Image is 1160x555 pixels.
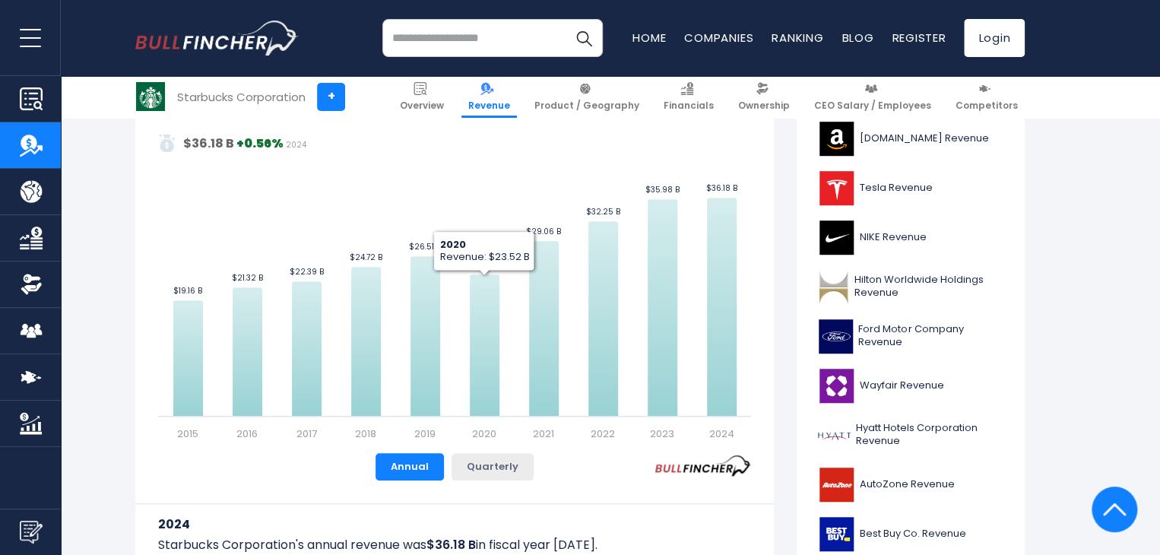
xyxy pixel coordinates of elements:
[173,285,202,297] text: $19.16 B
[772,30,823,46] a: Ranking
[290,266,324,277] text: $22.39 B
[158,536,751,554] p: Starbucks Corporation's annual revenue was in fiscal year [DATE].
[964,19,1025,57] a: Login
[709,427,734,441] text: 2024
[956,100,1018,112] span: Competitors
[414,427,436,441] text: 2019
[586,206,620,217] text: $32.25 B
[817,122,855,156] img: AMZN logo
[808,217,1013,258] a: NIKE Revenue
[808,414,1013,456] a: Hyatt Hotels Corporation Revenue
[738,100,790,112] span: Ownership
[426,536,476,553] b: $36.18 B
[286,139,306,151] span: 2024
[452,453,534,480] button: Quarterly
[317,83,345,111] a: +
[892,30,946,46] a: Register
[808,513,1013,555] a: Best Buy Co. Revenue
[808,464,1013,506] a: AutoZone Revenue
[808,266,1013,308] a: Hilton Worldwide Holdings Revenue
[817,220,855,255] img: NKE logo
[232,272,263,284] text: $21.32 B
[135,21,299,55] img: bullfincher logo
[807,76,938,118] a: CEO Salary / Employees
[650,427,674,441] text: 2023
[841,30,873,46] a: Blog
[528,76,646,118] a: Product / Geography
[645,184,680,195] text: $35.98 B
[684,30,753,46] a: Companies
[472,427,496,441] text: 2020
[817,418,851,452] img: H logo
[949,76,1025,118] a: Competitors
[814,100,931,112] span: CEO Salary / Employees
[158,515,751,534] h3: 2024
[461,76,517,118] a: Revenue
[158,134,176,152] img: addasd
[393,76,451,118] a: Overview
[526,226,561,237] text: $29.06 B
[817,270,850,304] img: HLT logo
[236,135,284,152] strong: +0.56%
[376,453,444,480] button: Annual
[731,76,797,118] a: Ownership
[817,468,855,502] img: AZO logo
[632,30,666,46] a: Home
[467,259,502,271] text: $23.52 B
[355,427,376,441] text: 2018
[135,21,299,55] a: Go to homepage
[534,100,639,112] span: Product / Geography
[158,99,751,441] svg: Starbucks Corporation's Revenue Trend
[565,19,603,57] button: Search
[808,316,1013,357] a: Ford Motor Company Revenue
[817,319,854,354] img: F logo
[183,135,234,152] strong: $36.18 B
[236,427,258,441] text: 2016
[350,252,382,263] text: $24.72 B
[664,100,714,112] span: Financials
[808,167,1013,209] a: Tesla Revenue
[808,365,1013,407] a: Wayfair Revenue
[20,273,43,296] img: Ownership
[817,517,855,551] img: BBY logo
[296,427,317,441] text: 2017
[706,182,737,194] text: $36.18 B
[136,82,165,111] img: SBUX logo
[533,427,554,441] text: 2021
[817,171,855,205] img: TSLA logo
[808,118,1013,160] a: [DOMAIN_NAME] Revenue
[591,427,615,441] text: 2022
[177,88,306,106] div: Starbucks Corporation
[468,100,510,112] span: Revenue
[177,427,198,441] text: 2015
[400,100,444,112] span: Overview
[817,369,855,403] img: W logo
[657,76,721,118] a: Financials
[409,241,441,252] text: $26.51 B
